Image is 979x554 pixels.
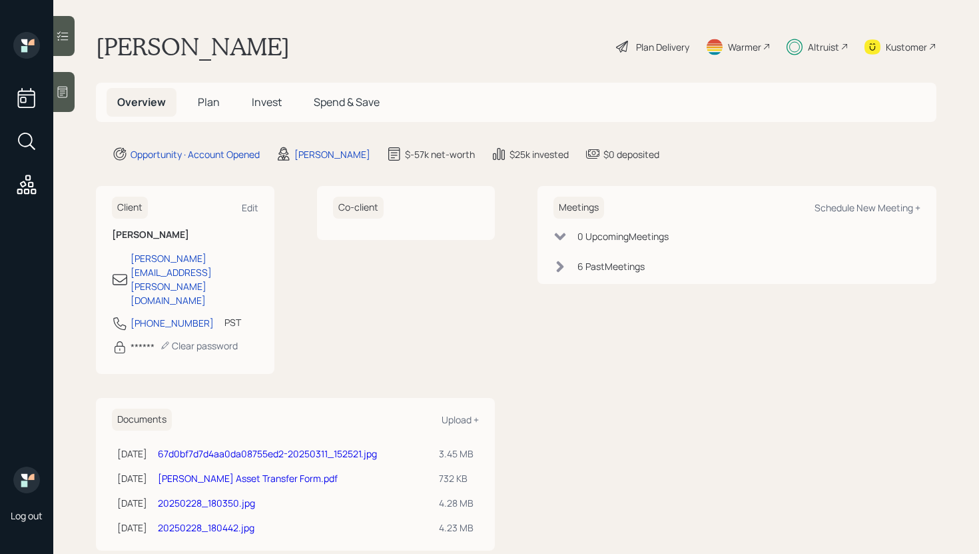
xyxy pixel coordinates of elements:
div: 0 Upcoming Meeting s [577,229,669,243]
div: Upload + [442,413,479,426]
div: $-57k net-worth [405,147,475,161]
div: [DATE] [117,471,147,485]
div: 732 KB [439,471,474,485]
div: $25k invested [509,147,569,161]
div: [DATE] [117,496,147,510]
h6: Co-client [333,197,384,219]
div: Opportunity · Account Opened [131,147,260,161]
h6: [PERSON_NAME] [112,229,258,241]
img: retirable_logo.png [13,467,40,493]
span: Plan [198,95,220,109]
h6: Documents [112,409,172,431]
div: 4.23 MB [439,521,474,535]
div: Altruist [808,40,839,54]
div: Warmer [728,40,761,54]
div: [DATE] [117,521,147,535]
a: [PERSON_NAME] Asset Transfer Form.pdf [158,472,338,485]
a: 20250228_180442.jpg [158,521,254,534]
a: 20250228_180350.jpg [158,497,255,509]
div: Plan Delivery [636,40,689,54]
div: Clear password [160,339,238,352]
div: Log out [11,509,43,522]
div: Kustomer [886,40,927,54]
div: [PERSON_NAME] [294,147,370,161]
div: Edit [242,201,258,214]
div: [PHONE_NUMBER] [131,316,214,330]
div: 3.45 MB [439,447,474,461]
span: Spend & Save [314,95,380,109]
span: Invest [252,95,282,109]
div: 4.28 MB [439,496,474,510]
div: PST [224,315,241,329]
h6: Client [112,197,148,219]
h1: [PERSON_NAME] [96,32,290,61]
div: [DATE] [117,447,147,461]
h6: Meetings [553,197,604,219]
div: [PERSON_NAME][EMAIL_ADDRESS][PERSON_NAME][DOMAIN_NAME] [131,251,258,307]
div: $0 deposited [603,147,659,161]
a: 67d0bf7d7d4aa0da08755ed2-20250311_152521.jpg [158,447,377,460]
div: 6 Past Meeting s [577,259,645,273]
div: Schedule New Meeting + [815,201,920,214]
span: Overview [117,95,166,109]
